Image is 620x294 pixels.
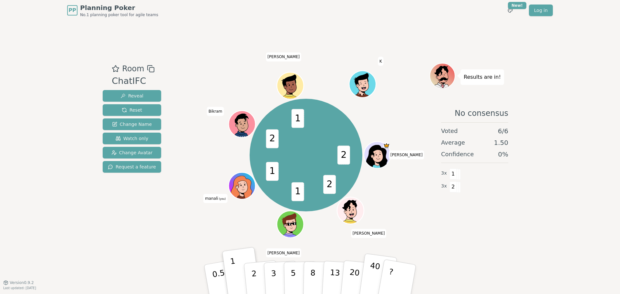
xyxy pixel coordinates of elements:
span: Click to change your name [266,248,301,258]
button: Click to change your avatar [229,173,254,198]
span: No consensus [455,108,508,118]
span: 1.50 [494,138,508,147]
span: 2 [337,146,350,165]
span: 6 / 6 [498,127,508,136]
span: Planning Poker [80,3,158,12]
span: 2 [323,175,336,194]
button: Add as favourite [112,63,119,75]
p: 1 [230,257,239,292]
span: 0 % [498,150,508,159]
div: ChatIFC [112,75,154,88]
span: 1 [449,168,457,179]
span: Request a feature [108,164,156,170]
button: Watch only [103,133,161,144]
span: PP [68,6,76,14]
span: Click to change your name [389,150,424,159]
span: Voted [441,127,458,136]
button: Change Avatar [103,147,161,158]
span: Reset [122,107,142,113]
span: 1 [291,109,304,128]
button: Version0.9.2 [3,280,34,285]
button: Reveal [103,90,161,102]
span: Click to change your name [203,194,227,203]
span: Watch only [116,135,149,142]
a: PPPlanning PokerNo.1 planning poker tool for agile teams [67,3,158,17]
span: Click to change your name [351,229,387,238]
span: 3 x [441,170,447,177]
button: Reset [103,104,161,116]
span: Last updated: [DATE] [3,286,36,290]
div: New! [508,2,526,9]
span: 1 [291,182,304,201]
span: 3 x [441,183,447,190]
span: Click to change your name [266,53,301,62]
span: Change Avatar [111,149,153,156]
span: Room [122,63,144,75]
span: Click to change your name [378,57,384,66]
span: 2 [266,129,278,148]
span: Change Name [112,121,152,127]
span: (you) [218,198,226,200]
span: Version 0.9.2 [10,280,34,285]
span: Reveal [120,93,143,99]
span: 1 [266,162,278,181]
button: Change Name [103,118,161,130]
span: komal is the host [383,142,390,149]
span: 2 [449,181,457,192]
button: New! [504,5,516,16]
span: No.1 planning poker tool for agile teams [80,12,158,17]
span: Click to change your name [207,107,224,116]
p: Results are in! [464,73,501,82]
button: Request a feature [103,161,161,173]
span: Average [441,138,465,147]
a: Log in [529,5,553,16]
span: Confidence [441,150,474,159]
